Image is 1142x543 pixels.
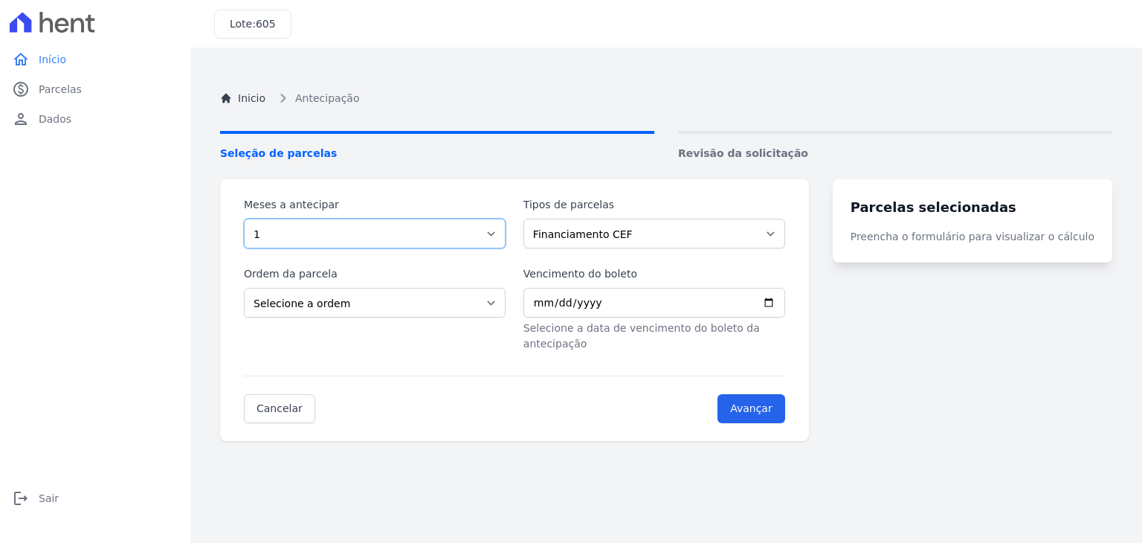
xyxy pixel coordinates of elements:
[6,104,184,134] a: personDados
[717,394,785,423] input: Avançar
[39,82,82,97] span: Parcelas
[851,229,1094,245] p: Preencha o formulário para visualizar o cálculo
[244,266,506,282] label: Ordem da parcela
[256,18,276,30] span: 605
[39,112,71,126] span: Dados
[6,45,184,74] a: homeInício
[851,197,1094,217] h3: Parcelas selecionadas
[39,52,66,67] span: Início
[6,74,184,104] a: paidParcelas
[12,80,30,98] i: paid
[12,51,30,68] i: home
[523,197,785,213] label: Tipos de parcelas
[6,483,184,513] a: logoutSair
[244,394,315,423] a: Cancelar
[523,266,785,282] label: Vencimento do boleto
[12,110,30,128] i: person
[220,131,1112,161] nav: Progress
[220,146,654,161] span: Seleção de parcelas
[220,89,1112,107] nav: Breadcrumb
[39,491,59,506] span: Sair
[244,197,506,213] label: Meses a antecipar
[230,16,276,32] h3: Lote:
[678,146,1112,161] span: Revisão da solicitação
[12,489,30,507] i: logout
[220,91,265,106] a: Inicio
[295,91,359,106] span: Antecipação
[523,321,785,352] p: Selecione a data de vencimento do boleto da antecipação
